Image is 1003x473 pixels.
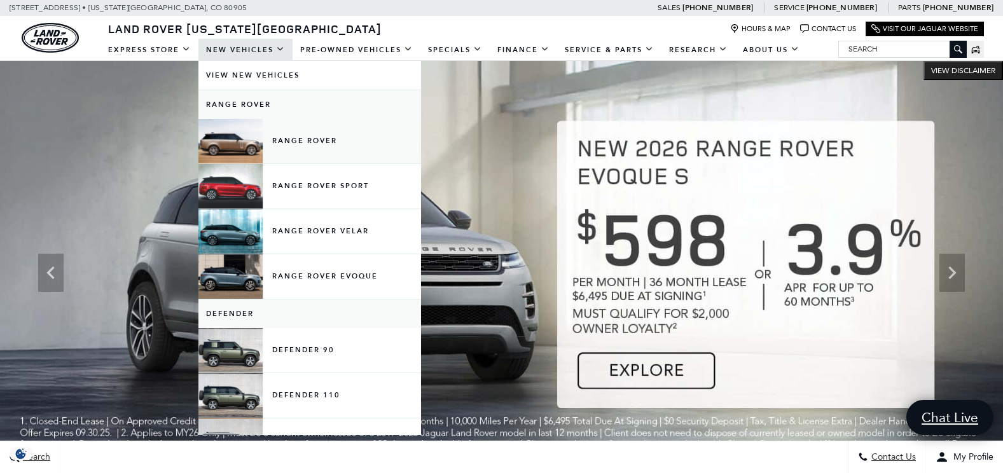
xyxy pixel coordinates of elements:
button: Open user profile menu [926,441,1003,473]
a: Service & Parts [557,39,661,61]
span: Land Rover [US_STATE][GEOGRAPHIC_DATA] [108,21,382,36]
a: [STREET_ADDRESS] • [US_STATE][GEOGRAPHIC_DATA], CO 80905 [10,3,247,12]
a: Range Rover Sport [198,164,421,209]
a: Specials [420,39,490,61]
nav: Main Navigation [100,39,807,61]
span: Sales [658,3,681,12]
span: Chat Live [915,409,985,426]
div: Previous [38,254,64,292]
span: Contact Us [868,452,916,463]
a: land-rover [22,23,79,53]
a: Chat Live [906,400,993,435]
a: Hours & Map [730,24,791,34]
input: Search [839,41,966,57]
a: Defender 90 [198,328,421,373]
a: Land Rover [US_STATE][GEOGRAPHIC_DATA] [100,21,389,36]
a: Defender [198,299,421,328]
a: Pre-Owned Vehicles [293,39,420,61]
a: EXPRESS STORE [100,39,198,61]
a: Range Rover [198,119,421,163]
a: [PHONE_NUMBER] [806,3,877,13]
span: My Profile [948,452,993,463]
section: Click to Open Cookie Consent Modal [6,447,36,460]
div: Next [939,254,965,292]
a: Finance [490,39,557,61]
span: Parts [898,3,921,12]
img: Land Rover [22,23,79,53]
a: New Vehicles [198,39,293,61]
a: Range Rover Evoque [198,254,421,299]
a: About Us [735,39,807,61]
a: Research [661,39,735,61]
a: [PHONE_NUMBER] [682,3,753,13]
a: [PHONE_NUMBER] [923,3,993,13]
a: Range Rover Velar [198,209,421,254]
a: Defender 130 [198,418,421,463]
a: Visit Our Jaguar Website [871,24,978,34]
a: View New Vehicles [198,61,421,90]
a: Contact Us [800,24,856,34]
img: Opt-Out Icon [6,447,36,460]
a: Defender 110 [198,373,421,418]
span: VIEW DISCLAIMER [931,65,995,76]
span: Service [774,3,804,12]
a: Range Rover [198,90,421,119]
